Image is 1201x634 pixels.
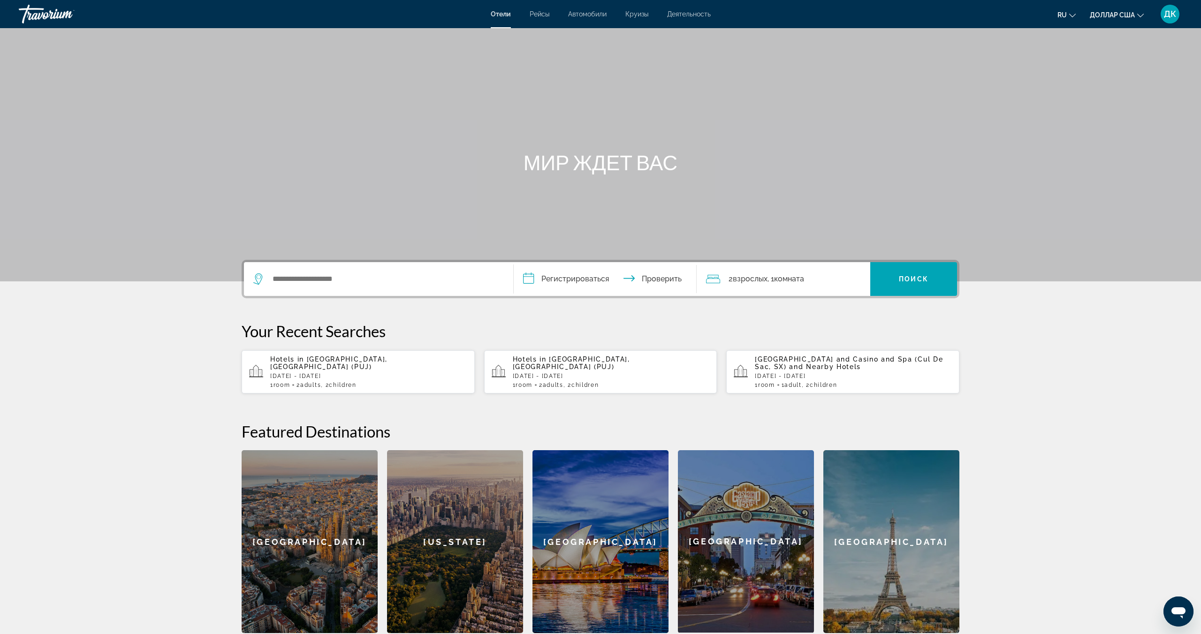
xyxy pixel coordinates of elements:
span: Children [329,382,356,388]
font: ДК [1164,9,1176,19]
p: [DATE] - [DATE] [513,373,710,379]
p: Your Recent Searches [242,322,959,340]
font: Поиск [899,275,928,283]
span: [GEOGRAPHIC_DATA] and Casino and Spa (Cul De Sac, SX) [755,355,943,370]
span: Children [810,382,837,388]
button: Hotels in [GEOGRAPHIC_DATA], [GEOGRAPHIC_DATA] (PUJ)[DATE] - [DATE]1Room2Adults, 2Children [242,350,475,394]
button: Поиск [870,262,957,296]
button: Даты заезда и выезда [514,262,697,296]
a: Круизы [625,10,648,18]
a: Автомобили [568,10,607,18]
span: and Nearby Hotels [789,363,861,370]
span: Room [274,382,290,388]
span: 1 [755,382,775,388]
span: , 2 [802,382,837,388]
a: [US_STATE] [387,450,523,633]
span: [GEOGRAPHIC_DATA], [GEOGRAPHIC_DATA] (PUJ) [270,355,388,370]
span: , 2 [563,382,599,388]
span: 1 [270,382,290,388]
a: Рейсы [530,10,549,18]
font: МИР ЖДЕТ ВАС [524,150,677,174]
button: Меню пользователя [1158,4,1182,24]
font: 2 [729,274,733,283]
p: [DATE] - [DATE] [755,373,952,379]
span: 2 [539,382,563,388]
a: Травориум [19,2,113,26]
a: [GEOGRAPHIC_DATA] [242,450,378,633]
button: Hotels in [GEOGRAPHIC_DATA], [GEOGRAPHIC_DATA] (PUJ)[DATE] - [DATE]1Room2Adults, 2Children [484,350,717,394]
a: [GEOGRAPHIC_DATA] [823,450,959,633]
button: Изменить язык [1057,8,1076,22]
button: Путешественники: 2 взрослых, 0 детей [697,262,870,296]
span: Adults [543,382,563,388]
iframe: Кнопка для запуска окна сообщений [1163,596,1193,626]
span: , 2 [321,382,357,388]
span: Hotels in [513,355,547,363]
span: Adult [784,382,801,388]
font: доллар США [1090,11,1135,19]
span: Room [516,382,532,388]
p: [DATE] - [DATE] [270,373,467,379]
span: Adults [300,382,321,388]
div: Виджет поиска [244,262,957,296]
span: [GEOGRAPHIC_DATA], [GEOGRAPHIC_DATA] (PUJ) [513,355,630,370]
span: Children [571,382,599,388]
button: [GEOGRAPHIC_DATA] and Casino and Spa (Cul De Sac, SX) and Nearby Hotels[DATE] - [DATE]1Room1Adult... [726,350,959,394]
a: [GEOGRAPHIC_DATA] [532,450,669,633]
span: Room [758,382,775,388]
font: ru [1057,11,1067,19]
h2: Featured Destinations [242,422,959,441]
a: Деятельность [667,10,711,18]
a: [GEOGRAPHIC_DATA] [678,450,814,633]
span: 1 [513,382,532,388]
a: Отели [491,10,511,18]
font: , 1 [768,274,774,283]
font: комната [774,274,804,283]
span: 2 [296,382,321,388]
font: взрослых [733,274,768,283]
span: 1 [782,382,802,388]
button: Изменить валюту [1090,8,1144,22]
span: Hotels in [270,355,304,363]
